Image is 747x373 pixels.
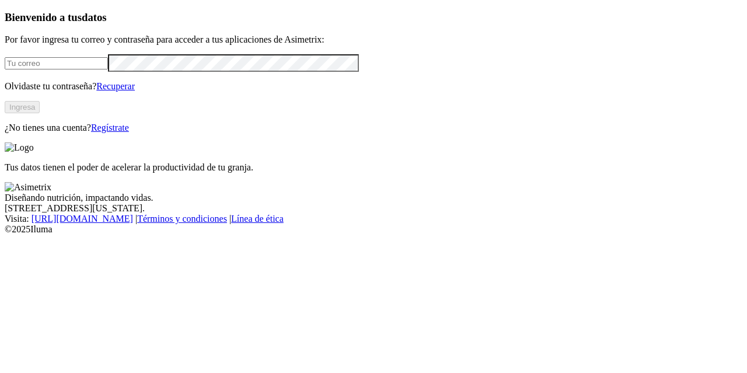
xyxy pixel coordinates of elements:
p: Por favor ingresa tu correo y contraseña para acceder a tus aplicaciones de Asimetrix: [5,34,742,45]
a: [URL][DOMAIN_NAME] [32,214,133,224]
h3: Bienvenido a tus [5,11,742,24]
p: Olvidaste tu contraseña? [5,81,742,92]
div: Diseñando nutrición, impactando vidas. [5,193,742,203]
p: Tus datos tienen el poder de acelerar la productividad de tu granja. [5,162,742,173]
a: Recuperar [96,81,135,91]
button: Ingresa [5,101,40,113]
img: Logo [5,142,34,153]
input: Tu correo [5,57,108,69]
div: [STREET_ADDRESS][US_STATE]. [5,203,742,214]
div: © 2025 Iluma [5,224,742,235]
div: Visita : | | [5,214,742,224]
p: ¿No tienes una cuenta? [5,123,742,133]
a: Términos y condiciones [137,214,227,224]
img: Asimetrix [5,182,51,193]
a: Regístrate [91,123,129,133]
span: datos [82,11,107,23]
a: Línea de ética [231,214,284,224]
